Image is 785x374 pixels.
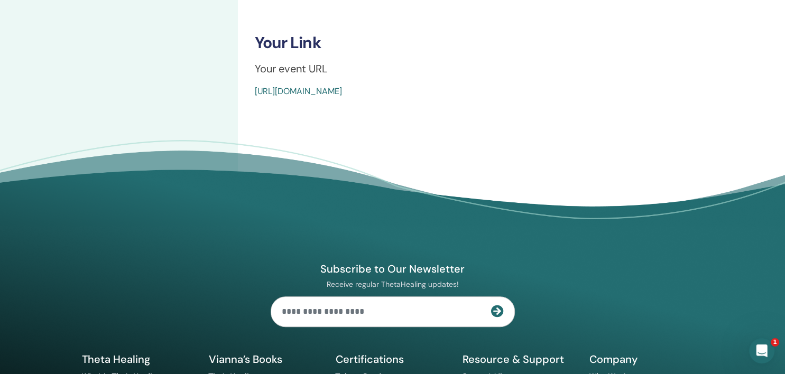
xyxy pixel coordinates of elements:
h5: Vianna’s Books [209,352,323,366]
span: 1 [771,338,779,347]
h5: Certifications [336,352,450,366]
h5: Theta Healing [82,352,196,366]
p: Receive regular ThetaHealing updates! [271,279,515,289]
h5: Resource & Support [463,352,577,366]
h3: Your Link [255,33,744,52]
h5: Company [589,352,704,366]
h4: Subscribe to Our Newsletter [271,262,515,276]
p: Your event URL [255,61,744,77]
iframe: Intercom live chat [749,338,774,363]
a: [URL][DOMAIN_NAME] [255,86,342,97]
